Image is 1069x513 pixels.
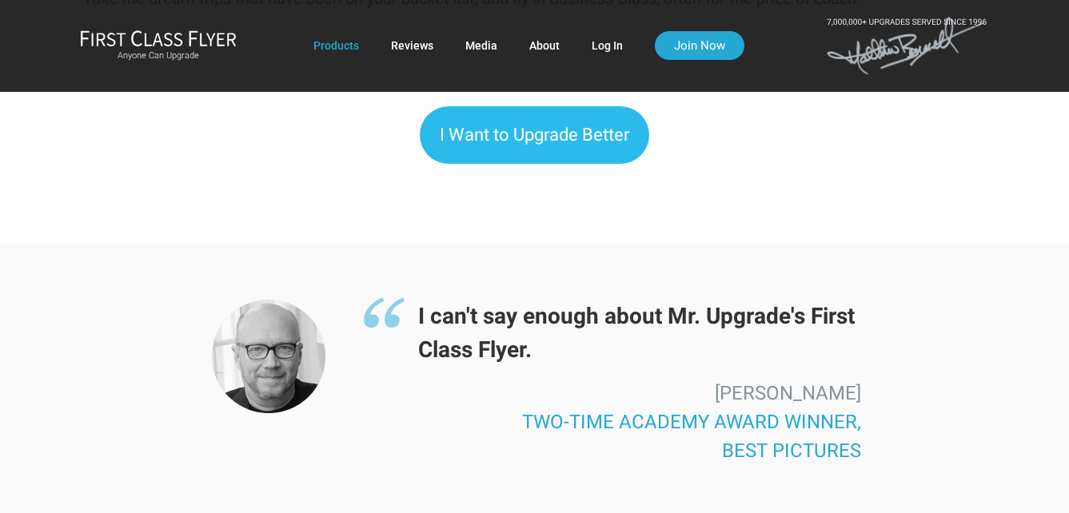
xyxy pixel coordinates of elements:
a: About [529,31,560,60]
span: TWO-TIME ACADEMY AWARD WINNER, BEST PICTURES [522,411,861,462]
a: Media [465,31,497,60]
img: First Class Flyer [80,30,237,46]
a: Reviews [391,31,433,60]
a: Join Now [655,31,744,60]
img: Haggis-v2 [212,300,325,413]
a: First Class FlyerAnyone Can Upgrade [80,30,237,62]
a: Products [313,31,359,60]
small: Anyone Can Upgrade [80,50,237,62]
span: I Want to Upgrade Better [440,125,629,145]
a: I Want to Upgrade Better [420,106,649,164]
a: Log In [592,31,623,60]
span: [PERSON_NAME] [715,382,861,404]
span: I can't say enough about Mr. Upgrade's First Class Flyer. [362,300,862,367]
